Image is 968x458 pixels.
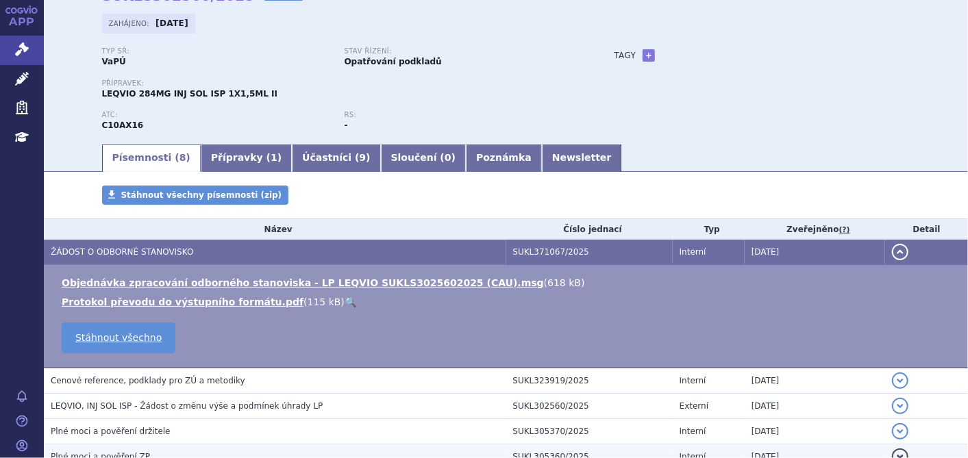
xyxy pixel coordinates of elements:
[62,276,954,290] li: ( )
[885,219,968,240] th: Detail
[892,372,908,389] button: detail
[51,247,193,257] span: ŽÁDOST O ODBORNÉ STANOVISKO
[615,47,636,64] h3: Tagy
[62,295,954,309] li: ( )
[839,225,850,235] abbr: (?)
[62,277,544,288] a: Objednávka zpracování odborného stanoviska - LP LEQVIO SUKLS3025602025 (CAU).msg
[121,190,282,200] span: Stáhnout všechny písemnosti (zip)
[345,120,348,130] strong: -
[506,419,673,444] td: SUKL305370/2025
[62,322,175,353] a: Stáhnout všechno
[381,144,466,172] a: Sloučení (0)
[680,401,708,411] span: Externí
[102,144,201,172] a: Písemnosti (8)
[345,57,442,66] strong: Opatřování podkladů
[892,423,908,440] button: detail
[892,244,908,260] button: detail
[466,144,542,172] a: Poznámka
[680,427,706,436] span: Interní
[109,18,152,29] span: Zahájeno:
[308,296,341,307] span: 115 kB
[643,49,655,62] a: +
[745,419,885,444] td: [DATE]
[506,240,673,265] td: SUKL371067/2025
[102,186,289,205] a: Stáhnout všechny písemnosti (zip)
[680,376,706,385] span: Interní
[506,368,673,394] td: SUKL323919/2025
[547,277,581,288] span: 618 kB
[44,219,506,240] th: Název
[345,296,356,307] a: 🔍
[62,296,303,307] a: Protokol převodu do výstupního formátu.pdf
[445,152,451,163] span: 0
[359,152,366,163] span: 9
[102,47,331,55] p: Typ SŘ:
[179,152,186,163] span: 8
[102,79,587,88] p: Přípravek:
[745,219,885,240] th: Zveřejněno
[102,57,126,66] strong: VaPÚ
[506,219,673,240] th: Číslo jednací
[201,144,292,172] a: Přípravky (1)
[745,394,885,419] td: [DATE]
[51,376,245,385] span: Cenové reference, podklady pro ZÚ a metodiky
[51,427,171,436] span: Plné moci a pověření držitele
[506,394,673,419] td: SUKL302560/2025
[745,240,885,265] td: [DATE]
[892,398,908,414] button: detail
[745,368,885,394] td: [DATE]
[680,247,706,257] span: Interní
[51,401,323,411] span: LEQVIO, INJ SOL ISP - Žádost o změnu výše a podmínek úhrady LP
[102,120,144,130] strong: INKLISIRAN
[673,219,745,240] th: Typ
[542,144,622,172] a: Newsletter
[102,111,331,119] p: ATC:
[345,111,573,119] p: RS:
[102,89,278,99] span: LEQVIO 284MG INJ SOL ISP 1X1,5ML II
[292,144,380,172] a: Účastníci (9)
[156,18,188,28] strong: [DATE]
[345,47,573,55] p: Stav řízení:
[271,152,277,163] span: 1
